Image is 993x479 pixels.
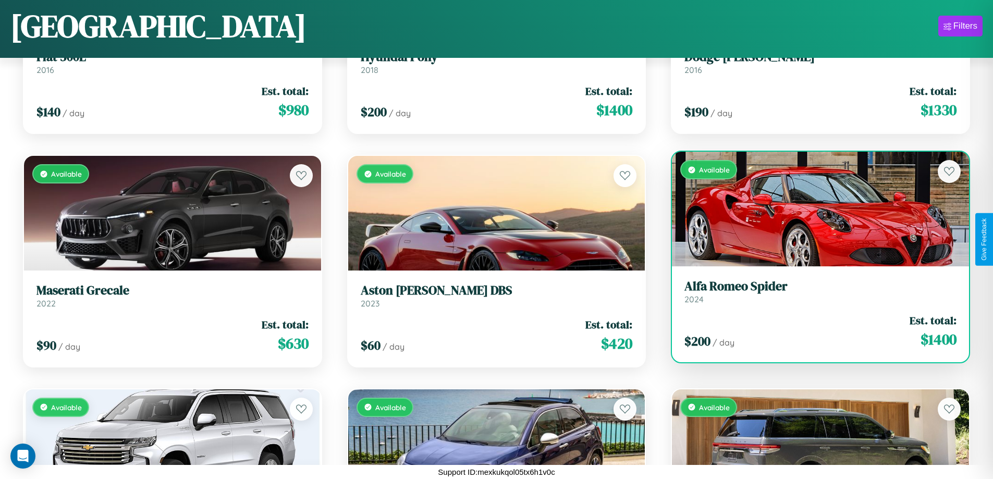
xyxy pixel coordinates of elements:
[910,313,957,328] span: Est. total:
[262,83,309,99] span: Est. total:
[684,65,702,75] span: 2016
[361,50,633,75] a: Hyundai Pony2018
[980,218,988,261] div: Give Feedback
[438,465,555,479] p: Support ID: mexkukqol05tx6h1v0c
[36,283,309,298] h3: Maserati Grecale
[389,108,411,118] span: / day
[921,329,957,350] span: $ 1400
[383,341,404,352] span: / day
[938,16,983,36] button: Filters
[63,108,84,118] span: / day
[684,294,704,304] span: 2024
[699,165,730,174] span: Available
[36,103,60,120] span: $ 140
[51,169,82,178] span: Available
[10,5,307,47] h1: [GEOGRAPHIC_DATA]
[278,100,309,120] span: $ 980
[361,103,387,120] span: $ 200
[278,333,309,354] span: $ 630
[361,283,633,309] a: Aston [PERSON_NAME] DBS2023
[684,103,708,120] span: $ 190
[36,65,54,75] span: 2016
[361,65,378,75] span: 2018
[361,337,381,354] span: $ 60
[601,333,632,354] span: $ 420
[684,50,957,75] a: Dodge [PERSON_NAME]2016
[710,108,732,118] span: / day
[361,283,633,298] h3: Aston [PERSON_NAME] DBS
[596,100,632,120] span: $ 1400
[585,83,632,99] span: Est. total:
[262,317,309,332] span: Est. total:
[36,337,56,354] span: $ 90
[684,279,957,294] h3: Alfa Romeo Spider
[921,100,957,120] span: $ 1330
[375,403,406,412] span: Available
[684,279,957,304] a: Alfa Romeo Spider2024
[713,337,734,348] span: / day
[953,21,977,31] div: Filters
[361,298,379,309] span: 2023
[585,317,632,332] span: Est. total:
[10,444,35,469] div: Open Intercom Messenger
[699,403,730,412] span: Available
[910,83,957,99] span: Est. total:
[375,169,406,178] span: Available
[36,298,56,309] span: 2022
[58,341,80,352] span: / day
[51,403,82,412] span: Available
[684,333,710,350] span: $ 200
[36,50,309,75] a: Fiat 500L2016
[36,283,309,309] a: Maserati Grecale2022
